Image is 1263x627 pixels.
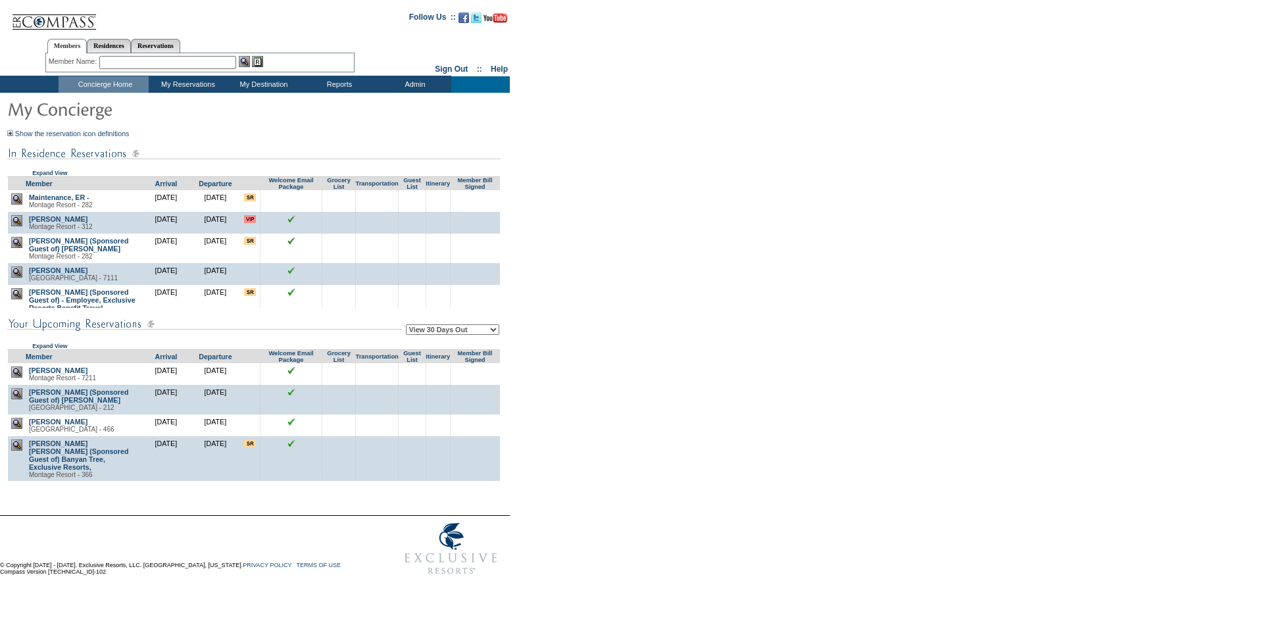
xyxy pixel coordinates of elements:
[26,180,53,188] a: Member
[377,366,378,367] img: blank.gif
[141,363,191,385] td: [DATE]
[87,39,131,53] a: Residences
[426,353,450,360] a: Itinerary
[11,388,22,399] img: view
[437,193,438,194] img: blank.gif
[191,212,240,234] td: [DATE]
[26,353,53,361] a: Member
[11,418,22,429] img: view
[29,201,93,209] span: Montage Resort - 282
[471,16,482,24] a: Follow us on Twitter
[244,439,256,447] input: There are special requests for this reservation!
[29,193,89,201] a: Maintenance, ER -
[29,366,87,374] a: [PERSON_NAME]
[29,274,118,282] span: [GEOGRAPHIC_DATA] - 7111
[437,439,438,440] img: blank.gif
[243,562,291,568] a: PRIVACY POLICY
[287,288,295,296] img: chkSmaller.gif
[191,436,240,482] td: [DATE]
[471,13,482,23] img: Follow us on Twitter
[141,263,191,285] td: [DATE]
[191,414,240,436] td: [DATE]
[199,180,232,188] a: Departure
[191,385,240,414] td: [DATE]
[29,418,87,426] a: [PERSON_NAME]
[403,177,420,190] a: Guest List
[327,177,351,190] a: Grocery List
[141,234,191,263] td: [DATE]
[199,353,232,361] a: Departure
[239,56,250,67] img: View
[244,193,256,201] input: There are special requests for this reservation!
[29,388,129,404] a: [PERSON_NAME] (Sponsored Guest of) [PERSON_NAME]
[437,266,438,267] img: blank.gif
[29,288,136,312] a: [PERSON_NAME] (Sponsored Guest of) - Employee, Exclusive Resorts Benefit Travel
[475,193,476,194] img: blank.gif
[29,253,93,260] span: Montage Resort - 282
[29,374,96,382] span: Montage Resort - 7211
[287,388,295,396] img: chkSmaller.gif
[458,177,493,190] a: Member Bill Signed
[475,266,476,267] img: blank.gif
[491,64,508,74] a: Help
[287,366,295,374] img: chkSmaller.gif
[59,76,149,93] td: Concierge Home
[244,288,256,296] input: There are special requests for this reservation!
[377,388,378,389] img: blank.gif
[475,439,476,440] img: blank.gif
[475,215,476,216] img: blank.gif
[458,13,469,23] img: Become our fan on Facebook
[47,39,87,53] a: Members
[458,350,493,363] a: Member Bill Signed
[32,343,67,349] a: Expand View
[483,13,507,23] img: Subscribe to our YouTube Channel
[29,223,93,230] span: Montage Resort - 312
[15,130,130,138] a: Show the reservation icon definitions
[11,3,97,30] img: Compass Home
[11,439,22,451] img: view
[475,288,476,289] img: blank.gif
[191,363,240,385] td: [DATE]
[287,418,295,426] img: chkSmaller.gif
[191,234,240,263] td: [DATE]
[149,76,224,93] td: My Reservations
[376,76,451,93] td: Admin
[437,215,438,216] img: blank.gif
[377,439,378,440] img: blank.gif
[437,366,438,367] img: blank.gif
[435,64,468,74] a: Sign Out
[300,76,376,93] td: Reports
[426,180,450,187] a: Itinerary
[377,288,378,289] img: blank.gif
[287,215,295,223] img: chkSmaller.gif
[29,471,93,478] span: Montage Resort - 366
[11,288,22,299] img: view
[268,177,313,190] a: Welcome Email Package
[29,439,129,471] a: [PERSON_NAME] [PERSON_NAME] (Sponsored Guest of) Banyan Tree, Exclusive Resorts,
[377,266,378,267] img: blank.gif
[437,288,438,289] img: blank.gif
[11,193,22,205] img: view
[155,180,178,188] a: Arrival
[377,193,378,194] img: blank.gif
[409,11,456,27] td: Follow Us ::
[191,263,240,285] td: [DATE]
